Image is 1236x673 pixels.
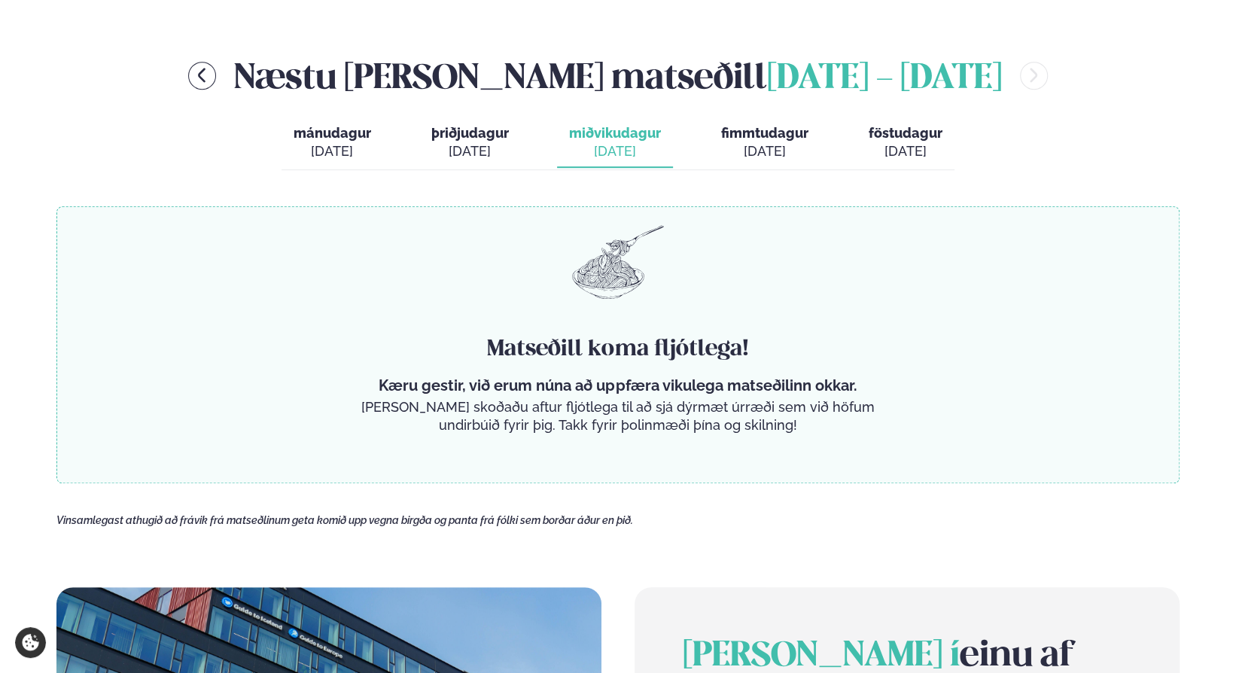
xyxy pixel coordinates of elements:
span: fimmtudagur [721,125,808,141]
span: [PERSON_NAME] í [683,640,960,673]
button: menu-btn-left [188,62,216,90]
div: [DATE] [869,142,942,160]
h2: Næstu [PERSON_NAME] matseðill [234,51,1002,100]
div: [DATE] [569,142,661,160]
p: [PERSON_NAME] skoðaðu aftur fljótlega til að sjá dýrmæt úrræði sem við höfum undirbúið fyrir þig.... [355,398,881,434]
div: [DATE] [721,142,808,160]
span: [DATE] - [DATE] [767,62,1002,96]
button: miðvikudagur [DATE] [557,118,673,168]
button: þriðjudagur [DATE] [419,118,521,168]
h4: Matseðill koma fljótlega! [355,334,881,364]
button: mánudagur [DATE] [282,118,383,168]
button: föstudagur [DATE] [857,118,954,168]
button: fimmtudagur [DATE] [709,118,820,168]
div: [DATE] [431,142,509,160]
p: Kæru gestir, við erum núna að uppfæra vikulega matseðilinn okkar. [355,376,881,394]
span: Vinsamlegast athugið að frávik frá matseðlinum geta komið upp vegna birgða og panta frá fólki sem... [56,514,633,526]
img: pasta [572,225,664,299]
button: menu-btn-right [1020,62,1048,90]
span: föstudagur [869,125,942,141]
span: mánudagur [294,125,371,141]
span: miðvikudagur [569,125,661,141]
div: [DATE] [294,142,371,160]
a: Cookie settings [15,627,46,658]
span: þriðjudagur [431,125,509,141]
